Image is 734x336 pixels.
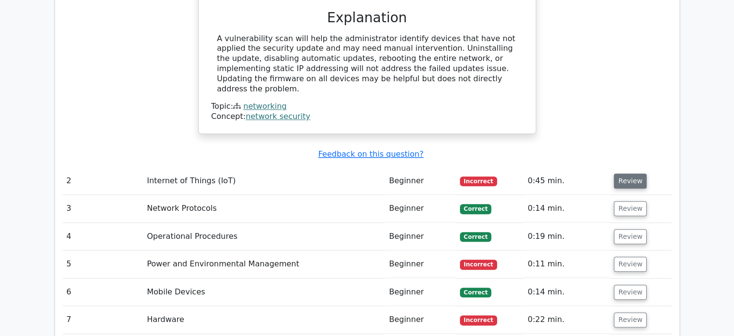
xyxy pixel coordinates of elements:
[63,250,143,278] td: 5
[524,167,610,195] td: 0:45 min.
[385,167,456,195] td: Beginner
[460,232,491,242] span: Correct
[614,312,647,327] button: Review
[211,102,523,112] div: Topic:
[524,223,610,250] td: 0:19 min.
[143,250,385,278] td: Power and Environmental Management
[385,278,456,306] td: Beginner
[143,167,385,195] td: Internet of Things (IoT)
[217,10,517,26] h3: Explanation
[143,278,385,306] td: Mobile Devices
[460,288,491,297] span: Correct
[243,102,287,111] a: networking
[211,112,523,122] div: Concept:
[143,195,385,222] td: Network Protocols
[385,223,456,250] td: Beginner
[385,306,456,334] td: Beginner
[614,257,647,272] button: Review
[460,204,491,214] span: Correct
[460,260,497,269] span: Incorrect
[143,223,385,250] td: Operational Procedures
[217,34,517,94] div: A vulnerability scan will help the administrator identify devices that have not applied the secur...
[614,174,647,189] button: Review
[524,195,610,222] td: 0:14 min.
[143,306,385,334] td: Hardware
[524,278,610,306] td: 0:14 min.
[614,201,647,216] button: Review
[385,195,456,222] td: Beginner
[385,250,456,278] td: Beginner
[63,278,143,306] td: 6
[524,306,610,334] td: 0:22 min.
[524,250,610,278] td: 0:11 min.
[318,149,423,159] a: Feedback on this question?
[614,229,647,244] button: Review
[63,306,143,334] td: 7
[460,176,497,186] span: Incorrect
[63,195,143,222] td: 3
[614,285,647,300] button: Review
[63,223,143,250] td: 4
[246,112,310,121] a: network security
[63,167,143,195] td: 2
[460,315,497,325] span: Incorrect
